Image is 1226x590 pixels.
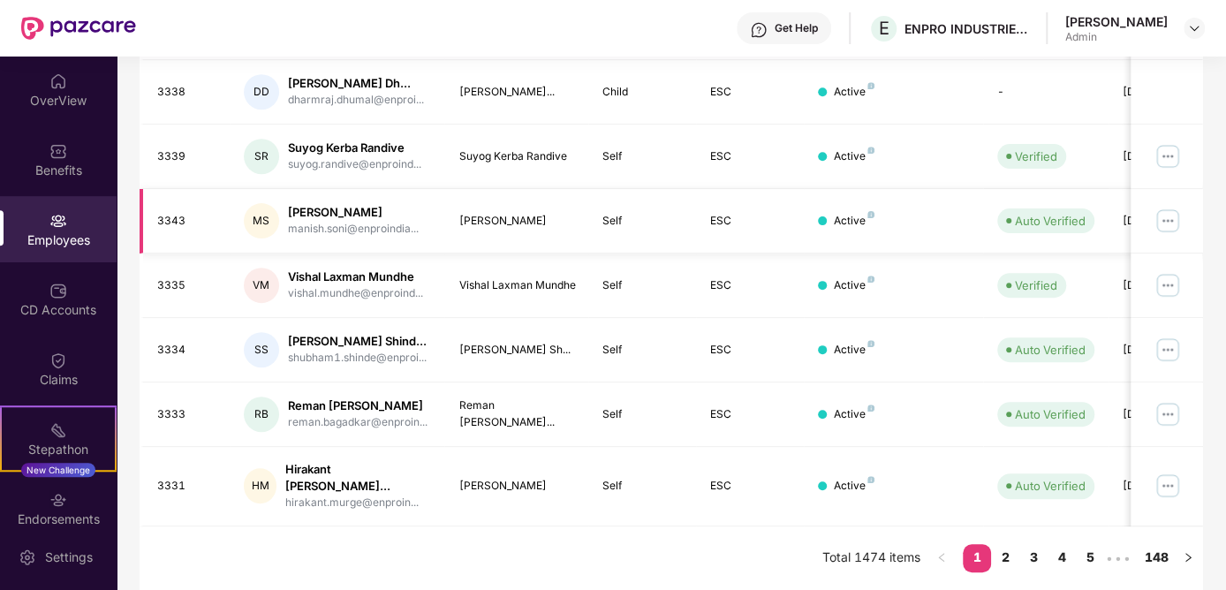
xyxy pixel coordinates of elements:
div: Stepathon [2,440,115,458]
div: 3338 [157,84,216,101]
div: vishal.mundhe@enproind... [288,285,423,302]
a: 3 [1019,544,1048,571]
span: ••• [1104,544,1132,572]
button: left [927,544,956,572]
div: MS [244,203,279,238]
div: Active [834,84,874,101]
div: Vishal Laxman Mundhe [288,269,423,285]
div: Suyog Kerba Randive [458,148,574,165]
li: 5 [1076,544,1104,572]
div: Self [602,148,682,165]
div: ESC [710,84,790,101]
li: Previous Page [927,544,956,572]
div: Auto Verified [1015,212,1086,230]
div: ESC [710,406,790,423]
li: 148 [1139,544,1174,572]
div: Self [602,478,682,495]
div: [PERSON_NAME] Sh... [458,342,574,359]
div: Admin [1065,30,1168,44]
div: Get Help [775,21,818,35]
div: [DATE] [1123,478,1202,495]
div: Verified [1015,276,1057,294]
div: Auto Verified [1015,341,1086,359]
div: VM [244,268,279,303]
li: 2 [991,544,1019,572]
li: Total 1474 items [822,544,920,572]
img: svg+xml;base64,PHN2ZyB4bWxucz0iaHR0cDovL3d3dy53My5vcmcvMjAwMC9zdmciIHdpZHRoPSI4IiBoZWlnaHQ9IjgiIH... [867,340,874,347]
img: svg+xml;base64,PHN2ZyBpZD0iU2V0dGluZy0yMHgyMCIgeG1sbnM9Imh0dHA6Ly93d3cudzMub3JnLzIwMDAvc3ZnIiB3aW... [19,548,36,565]
img: manageButton [1154,400,1182,428]
div: Verified [1015,147,1057,165]
div: [DATE] [1123,148,1202,165]
img: svg+xml;base64,PHN2ZyBpZD0iRW1wbG95ZWVzIiB4bWxucz0iaHR0cDovL3d3dy53My5vcmcvMjAwMC9zdmciIHdpZHRoPS... [49,211,67,229]
div: [PERSON_NAME] [458,213,574,230]
img: svg+xml;base64,PHN2ZyBpZD0iQ0RfQWNjb3VudHMiIGRhdGEtbmFtZT0iQ0QgQWNjb3VudHMiIHhtbG5zPSJodHRwOi8vd3... [49,281,67,299]
div: Auto Verified [1015,477,1086,495]
a: 148 [1139,544,1174,571]
div: [PERSON_NAME] [288,204,419,221]
div: [PERSON_NAME] Dh... [288,75,424,92]
img: svg+xml;base64,PHN2ZyBpZD0iSGVscC0zMngzMiIgeG1sbnM9Imh0dHA6Ly93d3cudzMub3JnLzIwMDAvc3ZnIiB3aWR0aD... [750,21,768,39]
div: Child [602,84,682,101]
div: 3335 [157,277,216,294]
img: svg+xml;base64,PHN2ZyB4bWxucz0iaHR0cDovL3d3dy53My5vcmcvMjAwMC9zdmciIHdpZHRoPSI4IiBoZWlnaHQ9IjgiIH... [867,476,874,483]
div: Active [834,478,874,495]
div: [DATE] [1123,277,1202,294]
div: Self [602,213,682,230]
div: ESC [710,148,790,165]
img: svg+xml;base64,PHN2ZyBpZD0iSG9tZSIgeG1sbnM9Imh0dHA6Ly93d3cudzMub3JnLzIwMDAvc3ZnIiB3aWR0aD0iMjAiIG... [49,72,67,89]
img: manageButton [1154,472,1182,500]
img: svg+xml;base64,PHN2ZyB4bWxucz0iaHR0cDovL3d3dy53My5vcmcvMjAwMC9zdmciIHdpZHRoPSI4IiBoZWlnaHQ9IjgiIH... [867,82,874,89]
img: svg+xml;base64,PHN2ZyBpZD0iRHJvcGRvd24tMzJ4MzIiIHhtbG5zPSJodHRwOi8vd3d3LnczLm9yZy8yMDAwL3N2ZyIgd2... [1187,21,1201,35]
div: shubham1.shinde@enproi... [288,350,427,367]
div: New Challenge [21,463,95,477]
span: left [936,552,947,563]
div: Settings [40,548,98,565]
div: 3331 [157,478,216,495]
img: manageButton [1154,271,1182,299]
div: Active [834,277,874,294]
div: ESC [710,478,790,495]
div: ESC [710,277,790,294]
div: 3333 [157,406,216,423]
img: manageButton [1154,142,1182,170]
li: 3 [1019,544,1048,572]
div: Active [834,342,874,359]
div: Active [834,213,874,230]
div: [DATE] [1123,213,1202,230]
div: hirakant.murge@enproin... [285,495,430,511]
div: manish.soni@enproindia... [288,221,419,238]
div: DD [244,74,279,110]
div: ESC [710,213,790,230]
div: Self [602,406,682,423]
td: - [983,60,1109,125]
div: 3343 [157,213,216,230]
div: [DATE] [1123,342,1202,359]
li: Next Page [1174,544,1202,572]
a: 4 [1048,544,1076,571]
a: 2 [991,544,1019,571]
a: 5 [1076,544,1104,571]
span: E [879,18,889,39]
div: suyog.randive@enproind... [288,156,421,173]
div: Reman [PERSON_NAME] [288,397,428,414]
div: 3334 [157,342,216,359]
img: svg+xml;base64,PHN2ZyB4bWxucz0iaHR0cDovL3d3dy53My5vcmcvMjAwMC9zdmciIHdpZHRoPSIyMSIgaGVpZ2h0PSIyMC... [49,420,67,438]
img: manageButton [1154,336,1182,364]
div: Active [834,148,874,165]
div: Reman [PERSON_NAME]... [458,397,574,431]
div: [PERSON_NAME] [1065,13,1168,30]
li: 4 [1048,544,1076,572]
img: svg+xml;base64,PHN2ZyBpZD0iRW5kb3JzZW1lbnRzIiB4bWxucz0iaHR0cDovL3d3dy53My5vcmcvMjAwMC9zdmciIHdpZH... [49,490,67,508]
span: right [1183,552,1193,563]
li: Next 5 Pages [1104,544,1132,572]
img: svg+xml;base64,PHN2ZyB4bWxucz0iaHR0cDovL3d3dy53My5vcmcvMjAwMC9zdmciIHdpZHRoPSI4IiBoZWlnaHQ9IjgiIH... [867,211,874,218]
img: svg+xml;base64,PHN2ZyB4bWxucz0iaHR0cDovL3d3dy53My5vcmcvMjAwMC9zdmciIHdpZHRoPSI4IiBoZWlnaHQ9IjgiIH... [867,147,874,154]
div: [PERSON_NAME] [458,478,574,495]
div: Self [602,342,682,359]
div: Self [602,277,682,294]
div: HM [244,468,277,503]
div: RB [244,397,279,432]
img: svg+xml;base64,PHN2ZyB4bWxucz0iaHR0cDovL3d3dy53My5vcmcvMjAwMC9zdmciIHdpZHRoPSI4IiBoZWlnaHQ9IjgiIH... [867,276,874,283]
div: Suyog Kerba Randive [288,140,421,156]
